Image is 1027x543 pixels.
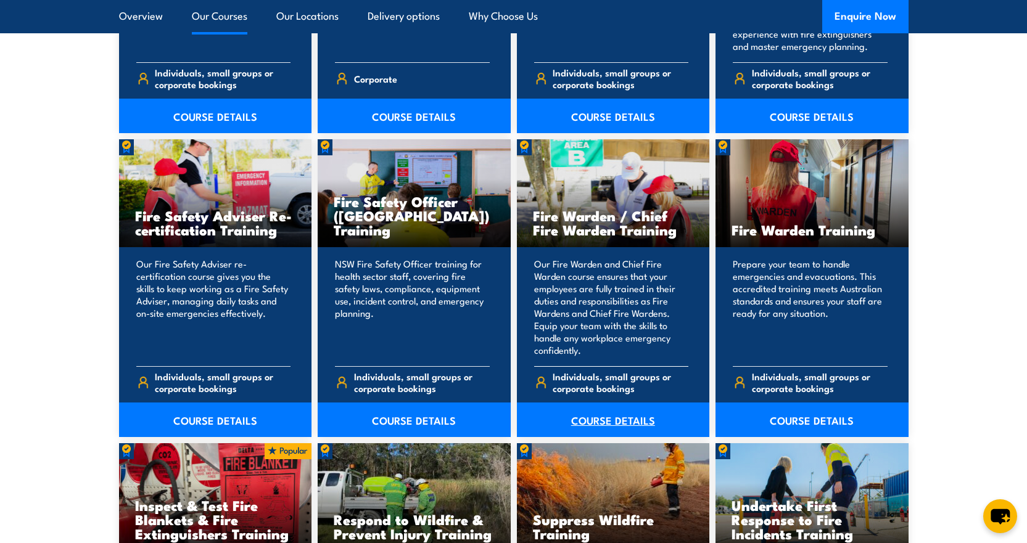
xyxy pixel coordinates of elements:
[135,208,296,237] h3: Fire Safety Adviser Re-certification Training
[119,99,312,133] a: COURSE DETAILS
[553,370,688,394] span: Individuals, small groups or corporate bookings
[334,512,495,541] h3: Respond to Wildfire & Prevent Injury Training
[733,258,888,356] p: Prepare your team to handle emergencies and evacuations. This accredited training meets Australia...
[752,370,888,394] span: Individuals, small groups or corporate bookings
[533,512,694,541] h3: Suppress Wildfire Training
[716,402,909,437] a: COURSE DETAILS
[136,258,291,356] p: Our Fire Safety Adviser re-certification course gives you the skills to keep working as a Fire Sa...
[732,223,893,237] h3: Fire Warden Training
[553,67,688,90] span: Individuals, small groups or corporate bookings
[135,498,296,541] h3: Inspect & Test Fire Blankets & Fire Extinguishers Training
[517,402,710,437] a: COURSE DETAILS
[155,370,291,394] span: Individuals, small groups or corporate bookings
[983,499,1017,533] button: chat-button
[533,208,694,237] h3: Fire Warden / Chief Fire Warden Training
[334,194,495,237] h3: Fire Safety Officer ([GEOGRAPHIC_DATA]) Training
[354,370,490,394] span: Individuals, small groups or corporate bookings
[119,402,312,437] a: COURSE DETAILS
[732,498,893,541] h3: Undertake First Response to Fire Incidents Training
[517,99,710,133] a: COURSE DETAILS
[354,69,397,88] span: Corporate
[155,67,291,90] span: Individuals, small groups or corporate bookings
[716,99,909,133] a: COURSE DETAILS
[752,67,888,90] span: Individuals, small groups or corporate bookings
[318,99,511,133] a: COURSE DETAILS
[534,258,689,356] p: Our Fire Warden and Chief Fire Warden course ensures that your employees are fully trained in the...
[318,402,511,437] a: COURSE DETAILS
[335,258,490,356] p: NSW Fire Safety Officer training for health sector staff, covering fire safety laws, compliance, ...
